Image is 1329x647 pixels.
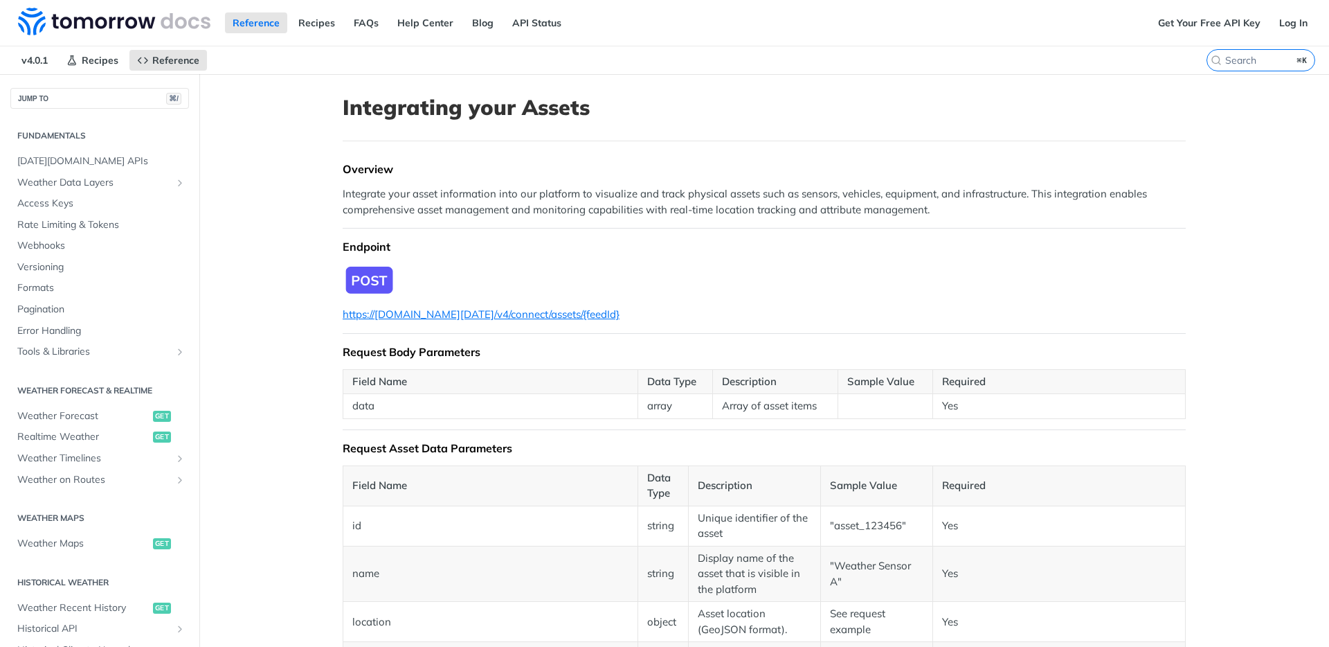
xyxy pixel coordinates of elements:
[346,12,386,33] a: FAQs
[821,602,932,642] td: See request example
[464,12,501,33] a: Blog
[689,546,821,602] td: Display name of the asset that is visible in the platform
[343,441,1186,455] div: Request Asset Data Parameters
[343,95,1186,120] h1: Integrating your Assets
[152,54,199,67] span: Reference
[847,375,914,388] strong: Sample Value
[343,394,638,419] td: data
[343,602,638,642] td: location
[352,375,407,388] strong: Field Name
[174,453,186,464] button: Show subpages for Weather Timelines
[638,506,688,546] td: string
[343,345,1186,359] div: Request Body Parameters
[10,172,189,193] a: Weather Data LayersShow subpages for Weather Data Layers
[343,264,1186,296] span: Expand image
[343,546,638,602] td: name
[821,506,932,546] td: "asset_123456"
[17,452,171,466] span: Weather Timelines
[1150,12,1268,33] a: Get Your Free API Key
[638,466,688,506] th: Data Type
[10,448,189,469] a: Weather TimelinesShow subpages for Weather Timelines
[17,324,186,338] span: Error Handling
[17,622,171,636] span: Historical API
[17,260,186,274] span: Versioning
[343,240,1186,254] div: Endpoint
[59,50,126,71] a: Recipes
[638,394,712,419] td: array
[10,470,189,490] a: Weather on RoutesShow subpages for Weather on Routes
[10,236,189,256] a: Webhooks
[153,538,171,549] span: get
[14,50,55,71] span: v4.0.1
[689,602,821,642] td: Asset location (GeoJSON format).
[713,394,838,419] td: Array of asset items
[390,12,461,33] a: Help Center
[10,88,189,109] button: JUMP TO⌘/
[1211,55,1222,66] svg: Search
[343,506,638,546] td: id
[10,427,189,447] a: Realtime Weatherget
[821,546,932,602] td: "Weather Sensor A"
[343,162,1186,176] div: Overview
[17,473,171,487] span: Weather on Routes
[166,93,181,105] span: ⌘/
[17,197,186,211] span: Access Keys
[10,257,189,278] a: Versioning
[225,12,287,33] a: Reference
[291,12,343,33] a: Recipes
[17,281,186,295] span: Formats
[638,602,688,642] td: object
[17,409,150,423] span: Weather Forecast
[17,430,150,444] span: Realtime Weather
[10,512,189,524] h2: Weather Maps
[153,432,171,443] span: get
[17,218,186,232] span: Rate Limiting & Tokens
[174,177,186,188] button: Show subpages for Weather Data Layers
[10,130,189,142] h2: Fundamentals
[17,537,150,551] span: Weather Maps
[689,466,821,506] th: Description
[17,154,186,168] span: [DATE][DOMAIN_NAME] APIs
[689,506,821,546] td: Unique identifier of the asset
[129,50,207,71] a: Reference
[10,533,189,554] a: Weather Mapsget
[10,576,189,589] h2: Historical Weather
[821,466,932,506] th: Sample Value
[174,346,186,357] button: Show subpages for Tools & Libraries
[343,308,620,321] a: https://[DOMAIN_NAME][DATE]/v4/connect/assets/{feedId}
[10,278,189,299] a: Formats
[343,466,638,506] th: Field Name
[647,375,696,388] strong: Data Type
[10,598,189,619] a: Weather Recent Historyget
[10,193,189,214] a: Access Keys
[942,375,986,388] strong: Required
[1272,12,1315,33] a: Log In
[17,601,150,615] span: Weather Recent History
[10,299,189,320] a: Pagination
[10,151,189,172] a: [DATE][DOMAIN_NAME] APIs
[10,321,189,342] a: Error Handling
[17,176,171,190] span: Weather Data Layers
[153,603,171,614] span: get
[153,411,171,422] span: get
[343,186,1186,218] p: Integrate your asset information into our platform to visualize and track physical assets such as...
[17,239,186,253] span: Webhooks
[17,345,171,359] span: Tools & Libraries
[932,546,1185,602] td: Yes
[174,475,186,486] button: Show subpages for Weather on Routes
[638,546,688,602] td: string
[722,375,777,388] strong: Description
[932,394,1185,419] td: Yes
[10,215,189,236] a: Rate Limiting & Tokens
[10,384,189,397] h2: Weather Forecast & realtime
[932,602,1185,642] td: Yes
[82,54,118,67] span: Recipes
[174,623,186,635] button: Show subpages for Historical API
[10,619,189,639] a: Historical APIShow subpages for Historical API
[505,12,569,33] a: API Status
[343,264,395,296] img: Endpoint Icon
[17,303,186,317] span: Pagination
[932,506,1185,546] td: Yes
[10,342,189,362] a: Tools & LibrariesShow subpages for Tools & Libraries
[932,466,1185,506] th: Required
